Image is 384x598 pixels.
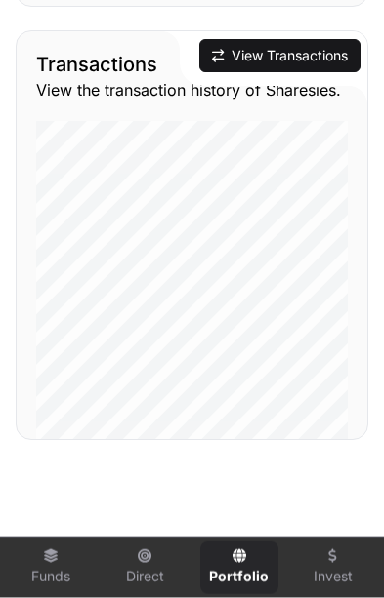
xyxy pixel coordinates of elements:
[36,78,348,101] p: View the transaction history of Sharesies.
[12,541,90,594] a: Funds
[200,541,278,594] a: Portfolio
[106,541,184,594] a: Direct
[199,39,361,72] button: View Transactions
[286,504,384,598] iframe: Chat Widget
[36,51,348,78] h2: Transactions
